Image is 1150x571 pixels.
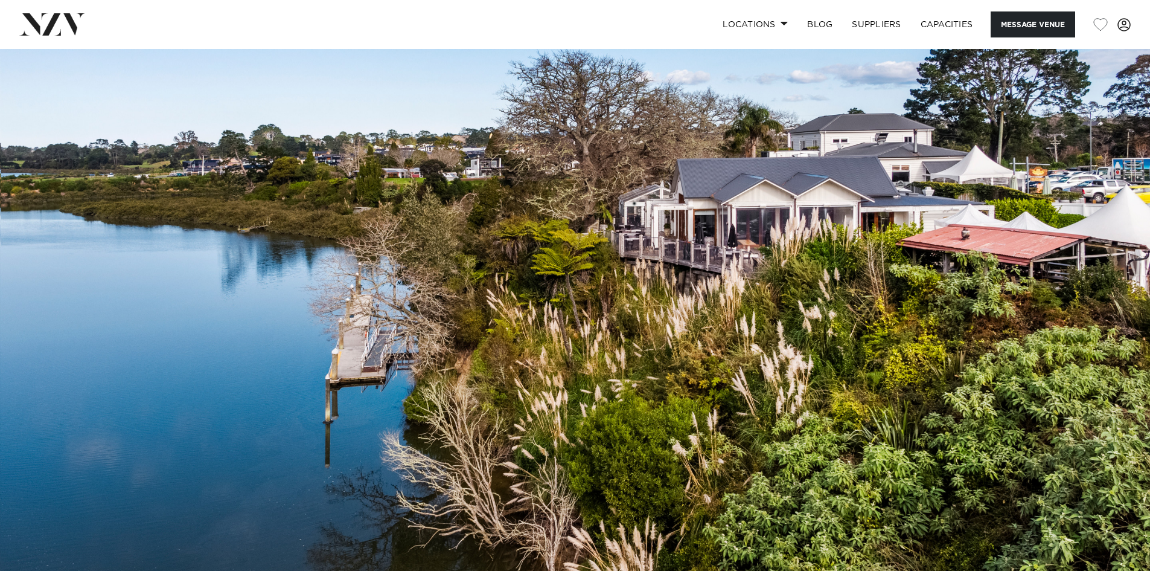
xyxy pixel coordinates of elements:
button: Message Venue [991,11,1075,37]
img: nzv-logo.png [19,13,85,35]
a: Capacities [911,11,983,37]
a: Locations [713,11,797,37]
a: SUPPLIERS [842,11,910,37]
a: BLOG [797,11,842,37]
